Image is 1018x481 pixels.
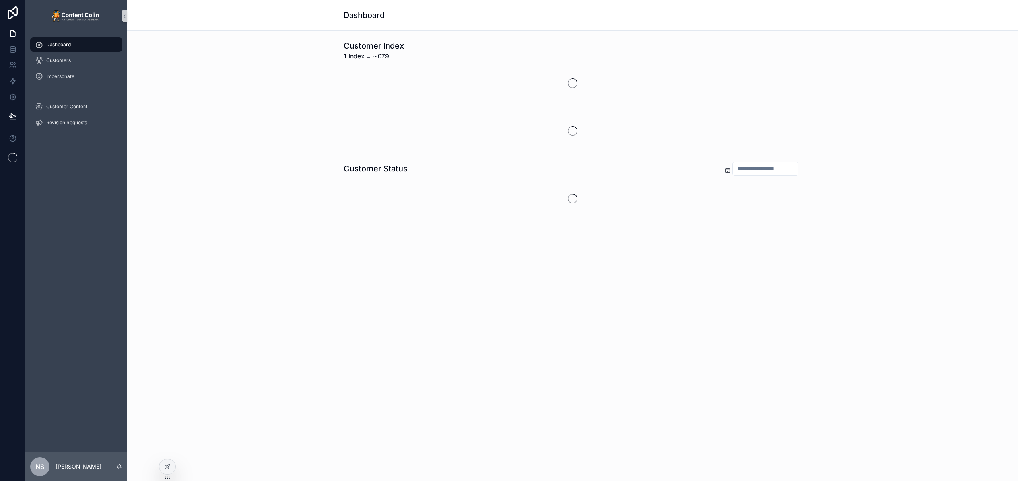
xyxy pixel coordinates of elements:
[344,40,404,51] h1: Customer Index
[46,41,71,48] span: Dashboard
[30,69,122,84] a: Impersonate
[30,53,122,68] a: Customers
[30,37,122,52] a: Dashboard
[46,73,74,80] span: Impersonate
[25,32,127,140] div: scrollable content
[56,463,101,471] p: [PERSON_NAME]
[52,10,101,22] img: App logo
[46,103,87,110] span: Customer Content
[344,51,404,61] span: 1 Index = ~£79
[344,10,385,21] h1: Dashboard
[30,115,122,130] a: Revision Requests
[344,163,408,174] h1: Customer Status
[46,119,87,126] span: Revision Requests
[30,99,122,114] a: Customer Content
[35,462,44,471] span: NS
[46,57,71,64] span: Customers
